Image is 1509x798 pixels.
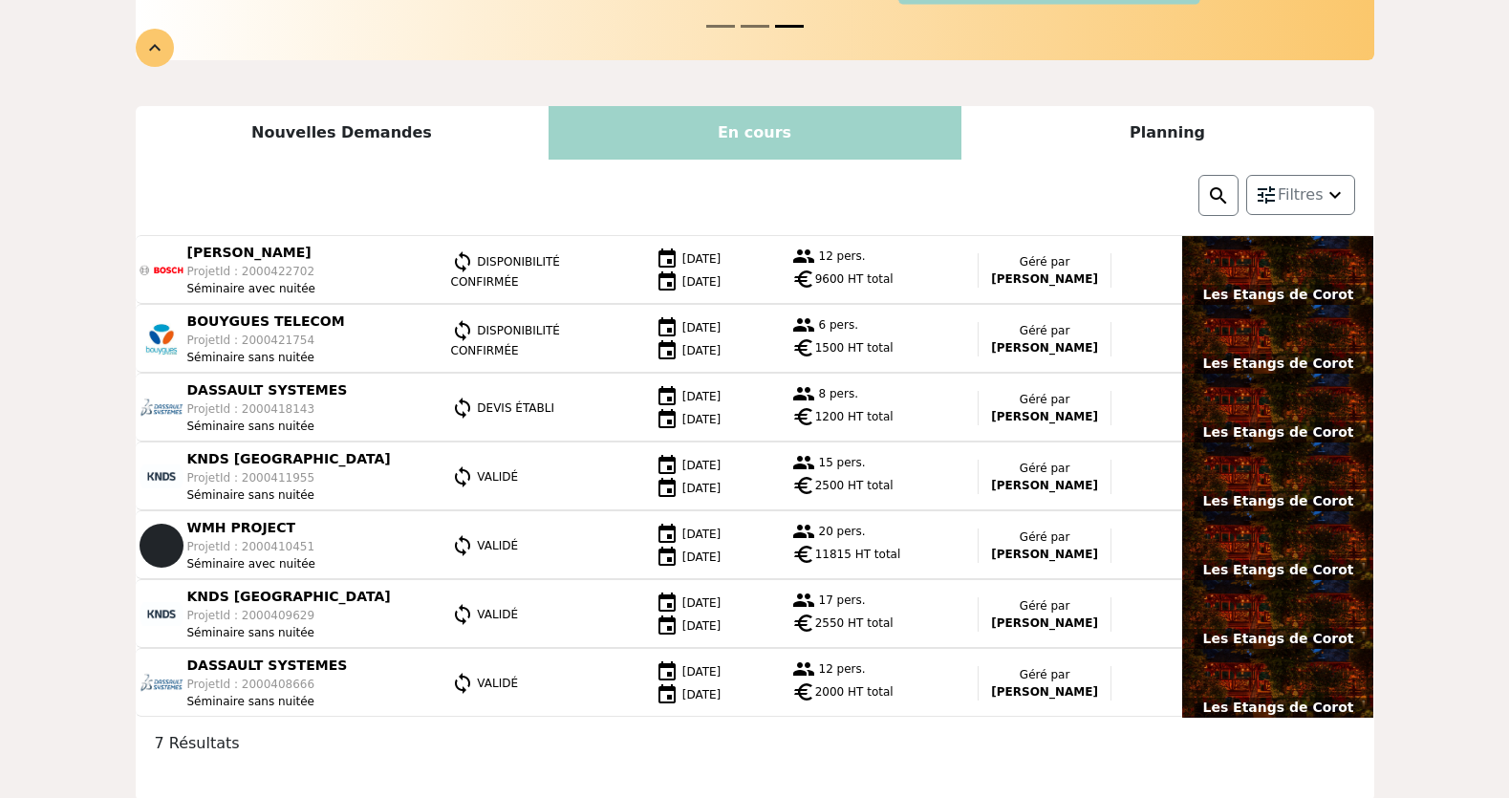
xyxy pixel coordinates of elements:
[656,339,679,362] img: date.png
[136,106,549,160] div: Nouvelles Demandes
[140,386,183,430] img: 104665_1.png
[136,580,1374,649] a: KNDS [GEOGRAPHIC_DATA] ProjetId : 2000409629 Séminaire sans nuitée VALIDÉ [DATE] [DATE] 17 pers. ...
[682,251,722,265] span: [DATE]
[819,525,866,538] span: 20 pers.
[656,615,679,637] img: date.png
[136,374,1374,442] a: DASSAULT SYSTEMES ProjetId : 2000418143 Séminaire sans nuitée DEVIS ÉTABLI [DATE] [DATE] 8 pers. ...
[187,538,315,555] p: ProjetId : 2000410451
[143,732,1367,755] div: 7 Résultats
[682,664,722,678] span: [DATE]
[741,15,769,37] button: News 1
[656,316,679,339] img: date.png
[986,460,1103,477] p: Géré par
[187,312,345,332] p: BOUYGUES TELECOM
[187,418,348,435] p: Séminaire sans nuitée
[792,543,815,566] span: euro
[986,683,1103,701] p: [PERSON_NAME]
[187,349,345,366] p: Séminaire sans nuitée
[656,385,679,408] img: date.png
[136,305,1374,374] a: BOUYGUES TELECOM ProjetId : 2000421754 Séminaire sans nuitée DISPONIBILITÉ CONFIRMÉE [DATE] [DATE...
[986,666,1103,683] p: Géré par
[656,546,679,569] img: date.png
[819,249,866,263] span: 12 pers.
[187,280,315,297] p: Séminaire avec nuitée
[682,687,722,701] span: [DATE]
[792,405,815,428] span: euro
[1255,183,1278,206] img: setting.png
[477,538,518,551] span: VALIDÉ
[792,474,815,497] span: euro
[451,603,474,626] img: statut.png
[986,322,1103,339] p: Géré par
[136,442,1374,511] a: KNDS [GEOGRAPHIC_DATA] ProjetId : 2000411955 Séminaire sans nuitée VALIDÉ [DATE] [DATE] 15 pers. ...
[451,250,474,273] img: statut.png
[792,268,815,291] span: euro
[819,456,866,469] span: 15 pers.
[656,408,679,431] img: date.png
[819,593,866,607] span: 17 pers.
[775,15,804,37] button: News 2
[682,595,722,609] span: [DATE]
[477,676,518,689] span: VALIDÉ
[451,397,474,420] img: statut.png
[819,662,866,676] span: 12 pers.
[187,555,315,572] p: Séminaire avec nuitée
[986,597,1103,615] p: Géré par
[815,477,894,494] span: 2500 HT total
[451,672,474,695] img: statut.png
[1207,184,1230,207] img: search.png
[792,658,815,680] img: group.png
[986,528,1103,546] p: Géré par
[187,449,391,469] p: KNDS [GEOGRAPHIC_DATA]
[187,656,348,676] p: DASSAULT SYSTEMES
[477,607,518,620] span: VALIDÉ
[986,615,1103,632] p: [PERSON_NAME]
[986,546,1103,563] p: [PERSON_NAME]
[451,323,560,357] span: DISPONIBILITÉ CONFIRMÉE
[187,693,348,710] p: Séminaire sans nuitée
[682,343,722,356] span: [DATE]
[656,683,679,706] img: date.png
[187,243,315,263] p: [PERSON_NAME]
[1182,560,1373,580] p: Les Etangs de Corot
[682,481,722,494] span: [DATE]
[187,400,348,418] p: ProjetId : 2000418143
[682,320,722,334] span: [DATE]
[815,270,894,288] span: 9600 HT total
[986,408,1103,425] p: [PERSON_NAME]
[961,106,1374,160] div: Planning
[986,477,1103,494] p: [PERSON_NAME]
[136,29,174,67] div: expand_less
[792,382,815,405] img: group.png
[187,518,315,538] p: WMH PROJECT
[819,318,858,332] span: 6 pers.
[986,253,1103,270] p: Géré par
[656,270,679,293] img: date.png
[986,270,1103,288] p: [PERSON_NAME]
[706,15,735,37] button: News 0
[187,469,391,486] p: ProjetId : 2000411955
[140,593,183,636] img: 102997_4.jpg
[656,454,679,477] img: date.png
[792,245,815,268] img: group.png
[140,317,183,361] img: 100161_1.jpg
[656,592,679,615] img: date.png
[656,248,679,270] img: date.png
[682,274,722,288] span: [DATE]
[815,546,901,563] span: 11815 HT total
[549,106,961,160] div: En cours
[136,511,1374,580] a: WMH PROJECT ProjetId : 2000410451 Séminaire avec nuitée VALIDÉ [DATE] [DATE] 20 pers. euro 11815 ...
[1182,354,1373,374] p: Les Etangs de Corot
[682,458,722,471] span: [DATE]
[187,380,348,400] p: DASSAULT SYSTEMES
[986,339,1103,356] p: [PERSON_NAME]
[819,387,858,400] span: 8 pers.
[187,607,391,624] p: ProjetId : 2000409629
[477,400,554,414] span: DEVIS ÉTABLI
[815,683,894,701] span: 2000 HT total
[136,236,1374,305] a: [PERSON_NAME] ProjetId : 2000422702 Séminaire avec nuitée DISPONIBILITÉ CONFIRMÉE [DATE] [DATE] 1...
[682,618,722,632] span: [DATE]
[451,319,474,342] img: statut.png
[1324,183,1347,206] img: arrow_down.png
[792,680,815,703] span: euro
